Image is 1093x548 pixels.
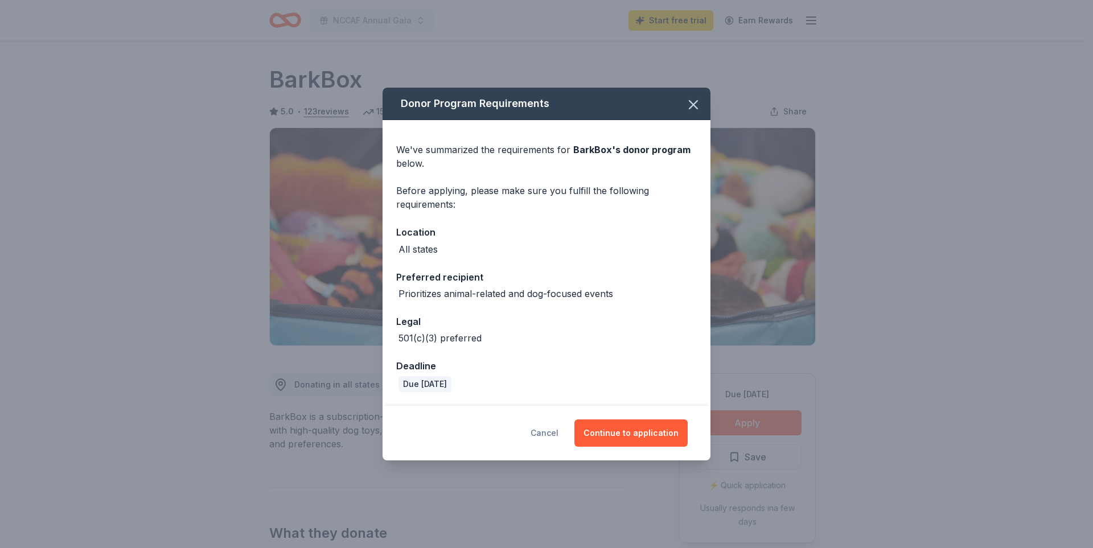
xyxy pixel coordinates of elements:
div: Donor Program Requirements [383,88,710,120]
div: Location [396,225,697,240]
div: All states [398,242,438,256]
div: Prioritizes animal-related and dog-focused events [398,287,613,300]
div: Before applying, please make sure you fulfill the following requirements: [396,184,697,211]
button: Cancel [531,419,558,447]
div: Deadline [396,359,697,373]
button: Continue to application [574,419,688,447]
div: Due [DATE] [398,376,451,392]
div: We've summarized the requirements for below. [396,143,697,170]
div: Preferred recipient [396,270,697,285]
span: BarkBox 's donor program [573,144,691,155]
div: 501(c)(3) preferred [398,331,482,345]
div: Legal [396,314,697,329]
